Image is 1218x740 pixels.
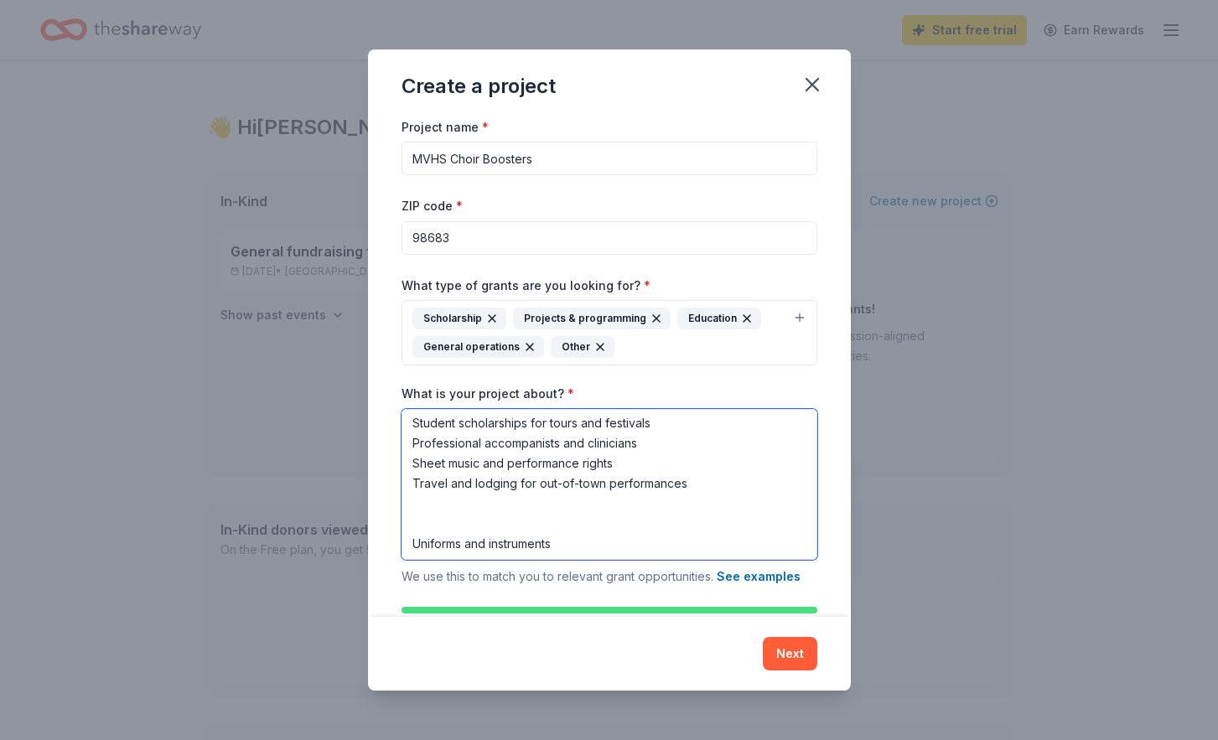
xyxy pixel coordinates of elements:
div: Create a project [402,73,556,100]
input: After school program [402,142,817,175]
div: Other [551,336,614,358]
label: What is your project about? [402,386,574,402]
button: ScholarshipProjects & programmingEducationGeneral operationsOther [402,300,817,365]
label: ZIP code [402,198,463,215]
div: Projects & programming [513,308,671,329]
span: We use this to match you to relevant grant opportunities. [402,569,801,583]
div: General operations [412,336,544,358]
div: Scholarship [412,308,506,329]
input: 12345 (U.S. only) [402,221,817,255]
div: Education [677,308,761,329]
button: Next [763,637,817,670]
textarea: The Mountain View High School Choir Program is seeking sponsors for the upcoming school year, and... [402,409,817,560]
label: What type of grants are you looking for? [402,277,650,294]
button: See examples [717,567,801,587]
label: Project name [402,119,489,136]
